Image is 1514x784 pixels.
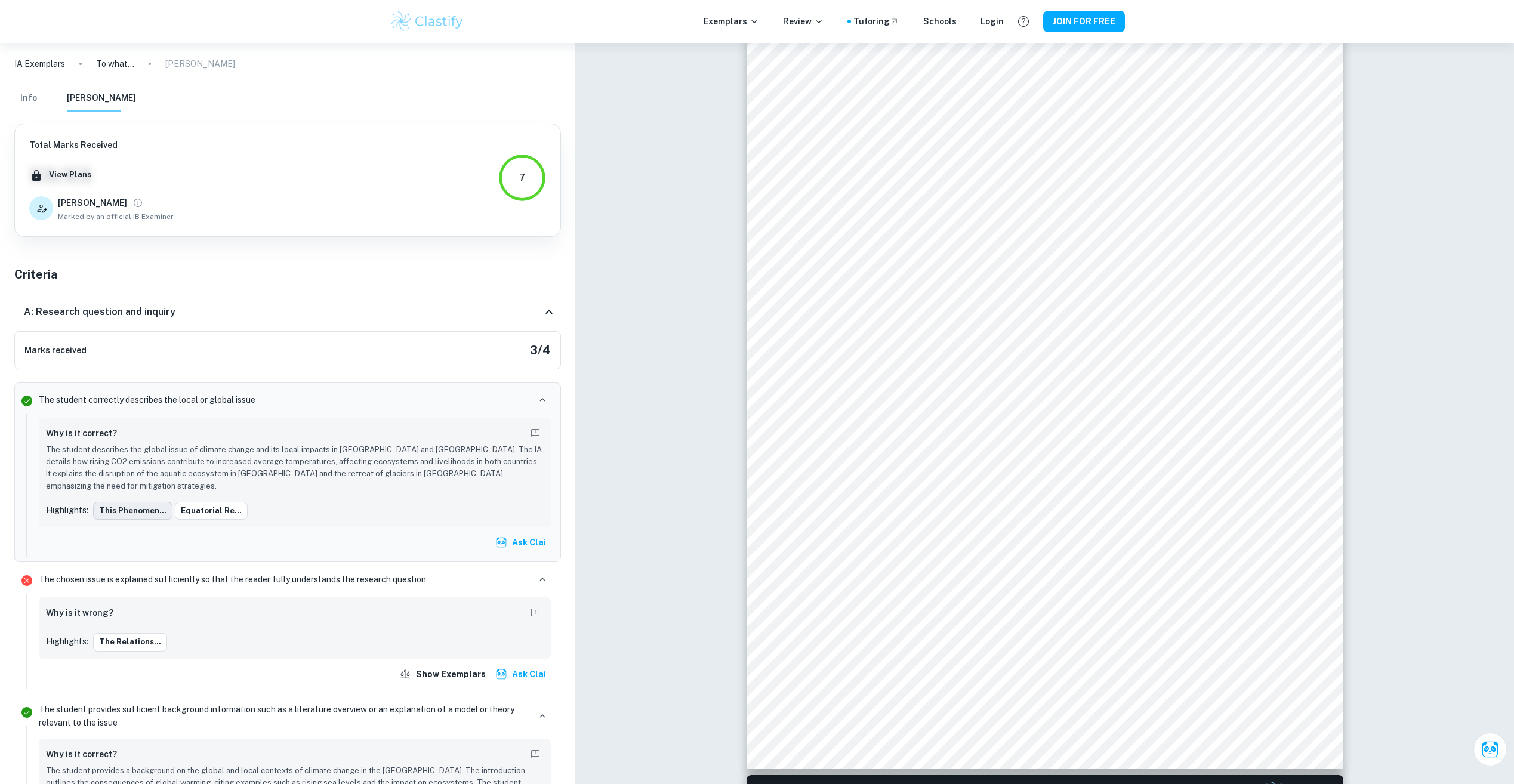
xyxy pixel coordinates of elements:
a: Schools [923,15,957,28]
svg: Correct [20,394,34,408]
p: Highlights: [46,504,88,517]
h5: Criteria [14,266,561,283]
button: Ask Clai [1473,733,1507,766]
button: View Plans [46,166,94,184]
p: Highlights: [46,635,88,648]
svg: Incorrect [20,573,34,588]
h6: Total Marks Received [29,138,174,152]
p: To what extent do CO2 emissions contribute to the variations in average temperatures in [GEOGRAPH... [96,57,134,70]
a: Tutoring [853,15,899,28]
p: Exemplars [704,15,759,28]
button: The relations... [93,633,167,651]
button: Report mistake/confusion [527,746,544,763]
p: The student correctly describes the local or global issue [39,393,255,406]
button: Equatorial re... [175,502,248,520]
button: This phenomen... [93,502,172,520]
button: Report mistake/confusion [527,604,544,621]
h6: [PERSON_NAME] [58,196,127,209]
p: [PERSON_NAME] [165,57,235,70]
button: Info [14,85,43,112]
button: Show exemplars [397,663,491,685]
img: clai.svg [495,668,507,680]
button: Ask Clai [493,532,551,553]
p: The student describes the global issue of climate change and its local impacts in [GEOGRAPHIC_DAT... [46,444,544,493]
button: Ask Clai [493,663,551,685]
a: IA Exemplars [14,57,65,70]
button: Report mistake/confusion [527,425,544,442]
h6: Why is it correct? [46,748,117,761]
img: clai.svg [495,536,507,548]
button: JOIN FOR FREE [1043,11,1125,32]
div: 7 [519,171,525,185]
div: A: Research question and inquiry [14,293,561,331]
p: The student provides sufficient background information such as a literature overview or an explan... [39,703,529,729]
img: Clastify logo [390,10,465,33]
button: View full profile [129,195,146,211]
a: Login [980,15,1004,28]
h6: Marks received [24,344,87,357]
button: [PERSON_NAME] [67,85,136,112]
p: Review [783,15,824,28]
h6: A: Research question and inquiry [24,305,175,319]
h5: 3 / 4 [530,341,551,359]
h6: Why is it wrong? [46,606,113,619]
h6: Why is it correct? [46,427,117,440]
p: The chosen issue is explained sufficiently so that the reader fully understands the research ques... [39,573,426,586]
span: Marked by an official IB Examiner [58,211,174,222]
svg: Correct [20,705,34,720]
button: Help and Feedback [1013,11,1034,32]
